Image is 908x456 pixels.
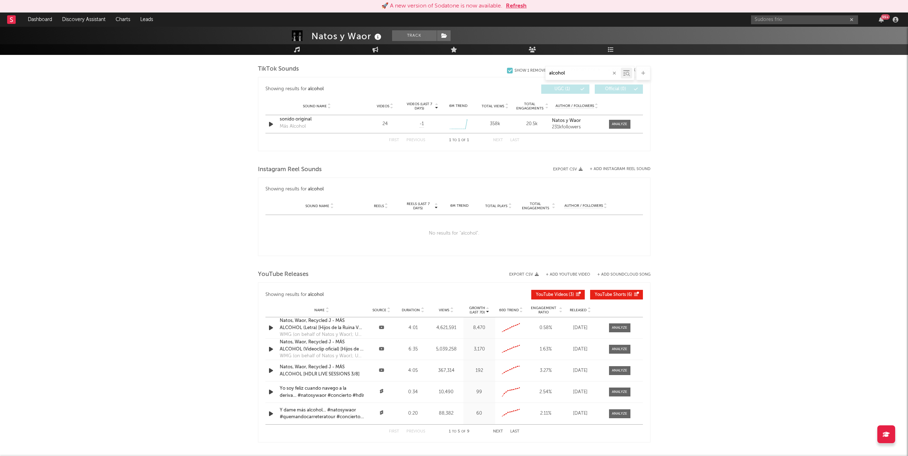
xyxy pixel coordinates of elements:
[499,308,519,312] span: 60D Trend
[399,389,427,396] div: 0:34
[431,410,462,417] div: 88,382
[529,346,563,353] div: 1.63 %
[280,331,364,338] div: WMG (on behalf of Natos y Waor); UNIAO BRASILEIRA DE EDITORAS DE MUSICA - UBEM, [PERSON_NAME], La...
[265,84,454,94] div: Showing results for
[566,389,595,396] div: [DATE]
[311,30,383,42] div: Natos y Waor
[465,389,493,396] div: 99
[280,353,364,360] div: WMG (on behalf of Natos y Waor); UNIAO BRASILEIRA DE EDITORAS DE MUSICA - UBEM, [PERSON_NAME], La...
[599,87,632,91] span: Official ( 0 )
[509,272,539,277] button: Export CSV
[406,138,425,142] button: Previous
[536,293,568,297] span: YouTube Videos
[465,346,493,353] div: 3,170
[431,367,462,374] div: 367,314
[308,185,324,194] div: alcohol
[135,12,158,27] a: Leads
[389,138,399,142] button: First
[556,104,594,108] span: Author / Followers
[23,12,57,27] a: Dashboard
[541,84,589,94] button: UGC(1)
[515,102,544,111] span: Total Engagements
[520,202,551,210] span: Total Engagements
[305,204,329,208] span: Sound Name
[399,346,427,353] div: 6:35
[531,290,585,299] button: YouTube Videos(3)
[389,430,399,434] button: First
[442,203,477,209] div: 6M Trend
[529,324,563,332] div: 0.58 %
[399,367,427,374] div: 4:05
[420,121,424,128] span: -1
[431,346,462,353] div: 5,039,258
[280,123,306,130] div: Más Alcohol
[751,15,858,24] input: Search for artists
[469,306,485,310] p: Growth
[402,308,420,312] span: Duration
[57,12,111,27] a: Discovery Assistant
[552,118,581,123] strong: Natos y Waor
[529,410,563,417] div: 2.11 %
[566,346,595,353] div: [DATE]
[405,102,434,111] span: Videos (last 7 days)
[493,430,503,434] button: Next
[392,30,437,41] button: Track
[440,427,479,436] div: 1 5 9
[515,121,548,128] div: 20.5k
[546,273,590,277] button: + Add YouTube Video
[879,17,884,22] button: 99+
[280,317,364,331] a: Natos, Waor, Recycled J - MÁS ALCOHOL (Letra) [Hijos de la Ruina Vol. 3]
[529,367,563,374] div: 3.27 %
[265,290,454,299] div: Showing results for
[881,14,890,20] div: 99 +
[111,12,135,27] a: Charts
[258,270,309,279] span: YouTube Releases
[564,204,603,208] span: Author / Followers
[590,290,643,299] button: YouTube Shorts(6)
[461,139,466,142] span: of
[595,293,632,297] span: ( 6 )
[431,324,462,332] div: 4,621,591
[374,204,384,208] span: Reels
[566,410,595,417] div: [DATE]
[469,310,485,314] p: (Last 7d)
[377,104,389,108] span: Videos
[314,308,325,312] span: Name
[506,2,527,10] button: Refresh
[566,367,595,374] div: [DATE]
[465,367,493,374] div: 192
[280,339,364,353] a: Natos, Waor, Recycled J - MÁS ALCOHOL (Videoclip oficial) [Hijos de la Ruina Vol. 3]
[439,308,449,312] span: Views
[510,430,519,434] button: Last
[478,121,512,128] div: 358k
[280,407,364,421] div: Y dame más alcohol… #natosywaor #quemandocarreteratour #concierto #masalcohol #hdlr
[372,308,386,312] span: Source
[546,87,579,91] span: UGC ( 1 )
[595,293,626,297] span: YouTube Shorts
[536,293,574,297] span: ( 3 )
[402,202,434,210] span: Reels (last 7 days)
[280,385,364,399] a: Yo soy feliz cuando navego a la deriva… #natosywaor #concierto #hdlr #hijosdelaruina #masalcohol
[590,167,650,171] button: + Add Instagram Reel Sound
[308,291,324,299] div: alcohol
[552,125,602,130] div: 231k followers
[461,430,466,433] span: of
[465,324,493,332] div: 8,470
[553,167,583,171] button: Export CSV
[583,167,650,171] div: + Add Instagram Reel Sound
[381,2,502,10] div: 🚀 A new version of Sodatone is now available.
[431,389,462,396] div: 10,490
[280,116,354,123] a: sonido original
[552,118,602,123] a: Natos y Waor
[258,65,299,73] span: TikTok Sounds
[369,121,402,128] div: 24
[595,84,643,94] button: Official(0)
[399,324,427,332] div: 4:01
[546,71,621,76] input: Search by song name or URL
[590,273,650,277] button: + Add SoundCloud Song
[539,273,590,277] div: + Add YouTube Video
[442,103,475,109] div: 6M Trend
